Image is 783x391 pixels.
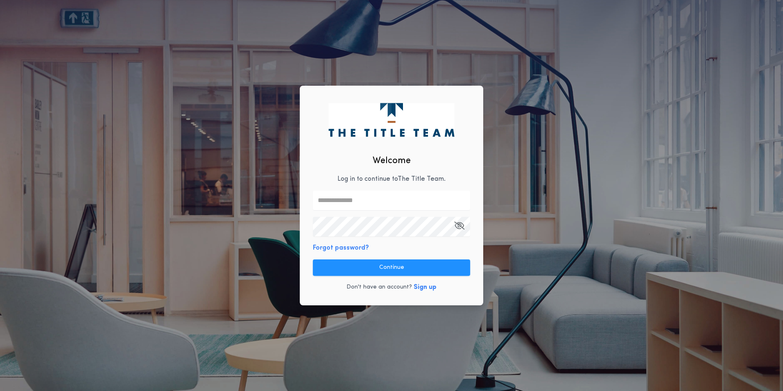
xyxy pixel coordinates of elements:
[313,259,470,276] button: Continue
[328,103,454,136] img: logo
[313,243,369,253] button: Forgot password?
[346,283,412,291] p: Don't have an account?
[337,174,446,184] p: Log in to continue to The Title Team .
[414,282,437,292] button: Sign up
[373,154,411,168] h2: Welcome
